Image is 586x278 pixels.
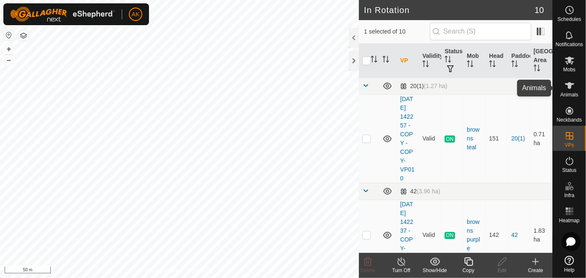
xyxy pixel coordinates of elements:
p-sorticon: Activate to sort [382,57,389,64]
h2: In Rotation [364,5,534,15]
a: [DATE] 142257 - COPY - COPY-VP010 [400,96,414,182]
span: (1.27 ha) [424,83,447,89]
div: Copy [452,267,485,274]
th: Mob [463,44,486,78]
img: Gallagher Logo [10,7,115,22]
span: Status [562,168,576,173]
span: Notifications [556,42,583,47]
button: + [4,44,14,54]
td: 151 [486,94,508,183]
td: 1.83 ha [530,200,552,270]
span: ON [445,135,455,143]
th: VP [397,44,419,78]
button: – [4,55,14,65]
a: [DATE] 142237 - COPY-VP012 [400,201,414,269]
th: Validity [419,44,441,78]
div: 42 [400,188,440,195]
p-sorticon: Activate to sort [511,62,518,68]
a: Privacy Policy [146,267,178,275]
span: Help [564,268,575,273]
td: 142 [486,200,508,270]
p-sorticon: Activate to sort [534,66,540,73]
span: ON [445,232,455,239]
span: Delete [361,268,375,273]
button: Map Layers [18,31,29,41]
span: Neckbands [557,117,582,122]
span: (3.96 ha) [417,188,440,195]
button: Reset Map [4,30,14,40]
p-sorticon: Activate to sort [445,57,451,64]
div: Create [519,267,552,274]
span: Mobs [563,67,576,72]
a: 42 [511,231,518,238]
div: browns purple [467,218,482,253]
span: 1 selected of 10 [364,27,429,36]
th: Paddock [508,44,530,78]
span: VPs [565,143,574,148]
p-sorticon: Activate to sort [467,62,474,68]
div: 20(1) [400,83,447,90]
td: Valid [419,94,441,183]
th: Status [441,44,463,78]
div: Show/Hide [418,267,452,274]
th: Head [486,44,508,78]
span: Schedules [557,17,581,22]
span: Infra [564,193,574,198]
a: 20(1) [511,135,525,142]
a: Help [553,252,586,276]
span: Animals [560,92,578,97]
td: Valid [419,200,441,270]
p-sorticon: Activate to sort [371,57,377,64]
span: 10 [535,4,544,16]
th: [GEOGRAPHIC_DATA] Area [530,44,552,78]
span: AK [132,10,140,19]
span: Heatmap [559,218,580,223]
p-sorticon: Activate to sort [489,62,496,68]
input: Search (S) [430,23,531,40]
div: Turn Off [385,267,418,274]
div: browns teal [467,125,482,152]
a: Contact Us [188,267,212,275]
td: 0.71 ha [530,94,552,183]
p-sorticon: Activate to sort [422,62,429,68]
div: Edit [485,267,519,274]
